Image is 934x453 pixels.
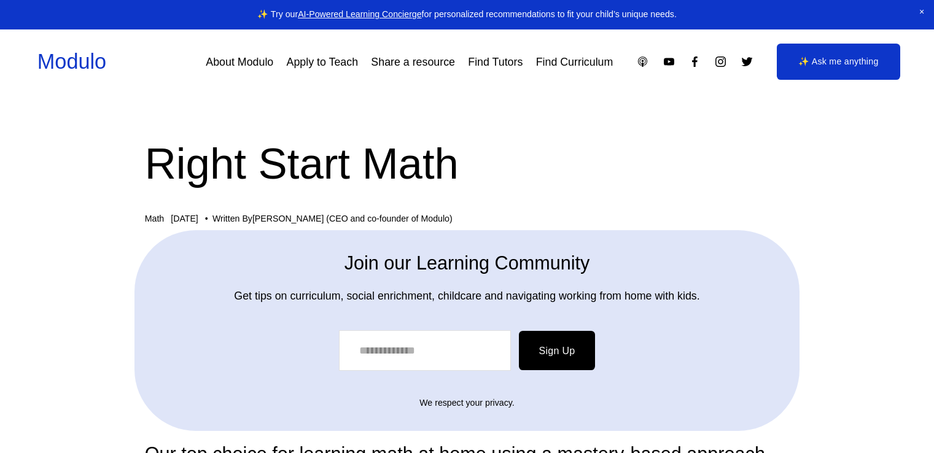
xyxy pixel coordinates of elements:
a: Instagram [714,55,727,68]
p: We respect your privacy. [154,395,780,411]
h2: Join our Learning Community [201,250,733,276]
div: Written By [212,214,453,224]
a: YouTube [663,55,675,68]
a: Find Tutors [468,51,523,73]
a: ✨ Ask me anything [777,44,900,80]
a: Twitter [741,55,753,68]
p: Get tips on curriculum, social enrichment, childcare and navigating working from home with kids. [201,286,733,306]
a: Apple Podcasts [636,55,649,68]
span: Sign Up [539,346,575,356]
span: [DATE] [171,214,198,223]
a: About Modulo [206,51,273,73]
a: AI-Powered Learning Concierge [298,9,421,19]
a: Find Curriculum [536,51,613,73]
a: Apply to Teach [287,51,359,73]
a: Math [145,214,164,223]
a: Modulo [37,50,106,73]
a: [PERSON_NAME] (CEO and co-founder of Modulo) [252,214,453,223]
h1: Right Start Math [145,133,790,194]
button: Sign Up [519,331,594,370]
a: Facebook [688,55,701,68]
a: Share a resource [371,51,455,73]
